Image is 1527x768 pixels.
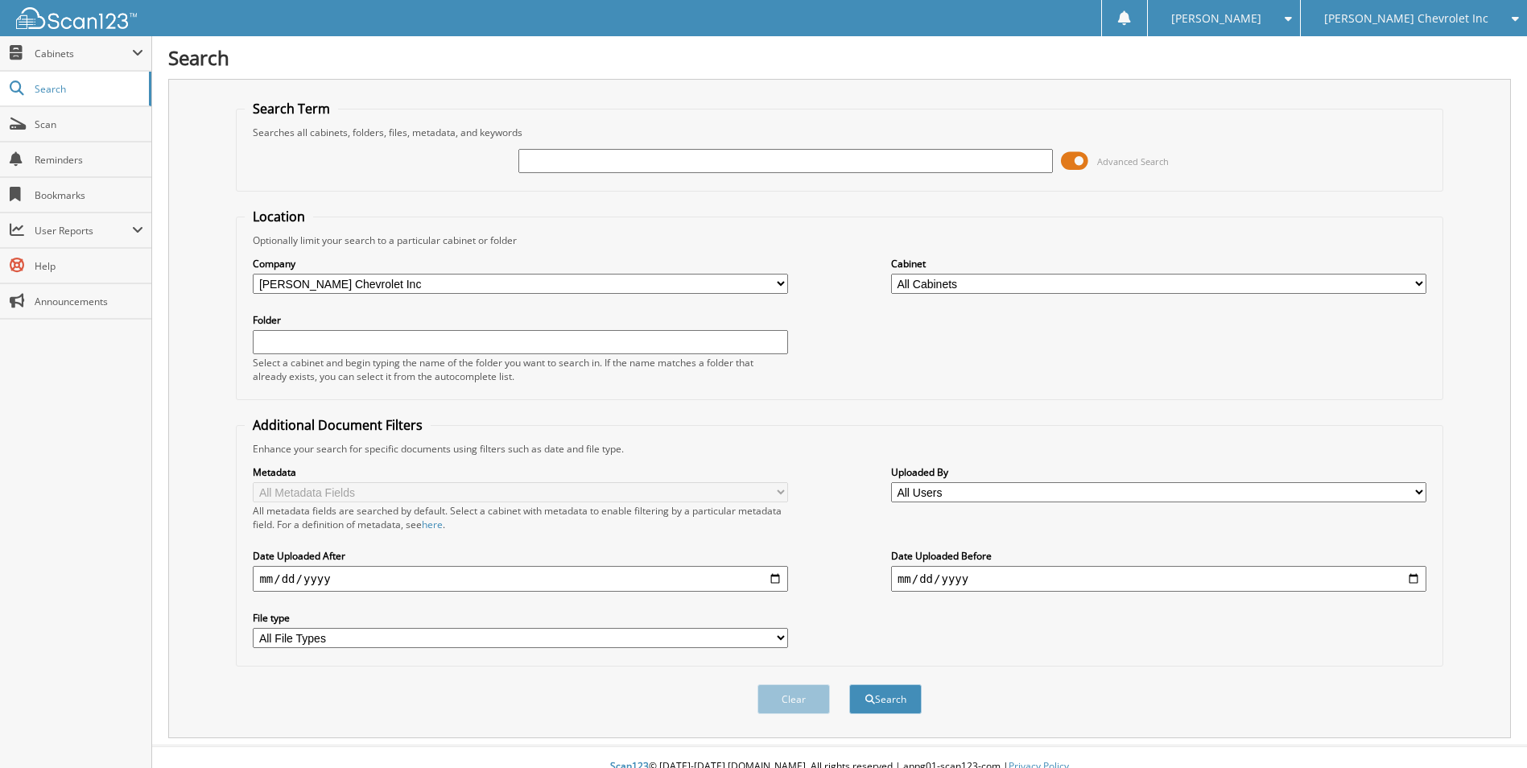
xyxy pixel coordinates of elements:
[245,126,1434,139] div: Searches all cabinets, folders, files, metadata, and keywords
[1097,155,1169,167] span: Advanced Search
[245,416,431,434] legend: Additional Document Filters
[891,566,1426,592] input: end
[35,259,143,273] span: Help
[253,356,788,383] div: Select a cabinet and begin typing the name of the folder you want to search in. If the name match...
[35,82,141,96] span: Search
[245,208,313,225] legend: Location
[35,224,132,237] span: User Reports
[35,153,143,167] span: Reminders
[168,44,1511,71] h1: Search
[253,313,788,327] label: Folder
[253,566,788,592] input: start
[891,257,1426,270] label: Cabinet
[35,295,143,308] span: Announcements
[245,100,338,118] legend: Search Term
[891,549,1426,563] label: Date Uploaded Before
[16,7,137,29] img: scan123-logo-white.svg
[757,684,830,714] button: Clear
[253,504,788,531] div: All metadata fields are searched by default. Select a cabinet with metadata to enable filtering b...
[849,684,922,714] button: Search
[245,442,1434,456] div: Enhance your search for specific documents using filters such as date and file type.
[35,118,143,131] span: Scan
[35,188,143,202] span: Bookmarks
[35,47,132,60] span: Cabinets
[1171,14,1261,23] span: [PERSON_NAME]
[1324,14,1488,23] span: [PERSON_NAME] Chevrolet Inc
[245,233,1434,247] div: Optionally limit your search to a particular cabinet or folder
[253,257,788,270] label: Company
[422,518,443,531] a: here
[253,465,788,479] label: Metadata
[891,465,1426,479] label: Uploaded By
[253,611,788,625] label: File type
[253,549,788,563] label: Date Uploaded After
